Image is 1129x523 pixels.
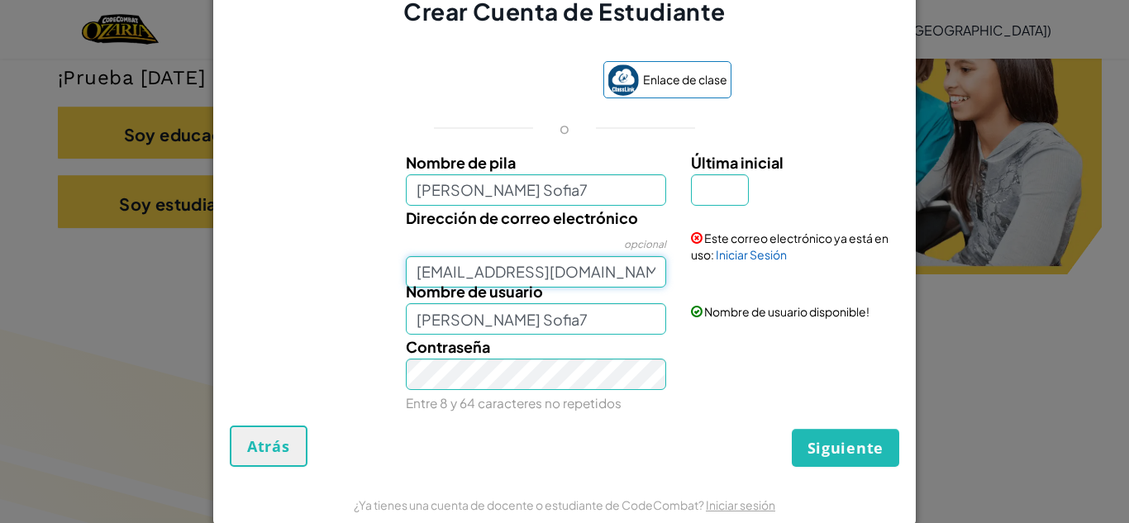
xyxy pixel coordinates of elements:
font: Iniciar Sesión [716,247,787,262]
font: Última inicial [691,153,784,172]
font: ¿Ya tienes una cuenta de docente o estudiante de CodeCombat? [354,497,704,512]
button: Atrás [230,426,307,467]
iframe: Iniciar sesión con el botón de Google [389,64,595,100]
font: Nombre de usuario [406,282,543,301]
font: Enlace de clase [643,72,727,87]
font: Este correo electrónico ya está en uso: [691,231,888,262]
font: Entre 8 y 64 caracteres no repetidos [406,395,622,411]
font: Atrás [247,436,290,456]
button: Siguiente [792,429,899,467]
font: Nombre de usuario disponible! [704,304,869,319]
font: Dirección de correo electrónico [406,208,638,227]
font: opcional [624,238,666,250]
font: o [560,118,569,137]
a: Iniciar sesión [706,497,775,512]
img: classlink-logo-small.png [607,64,639,96]
font: Contraseña [406,337,490,356]
font: Nombre de pila [406,153,516,172]
font: Siguiente [807,438,884,458]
